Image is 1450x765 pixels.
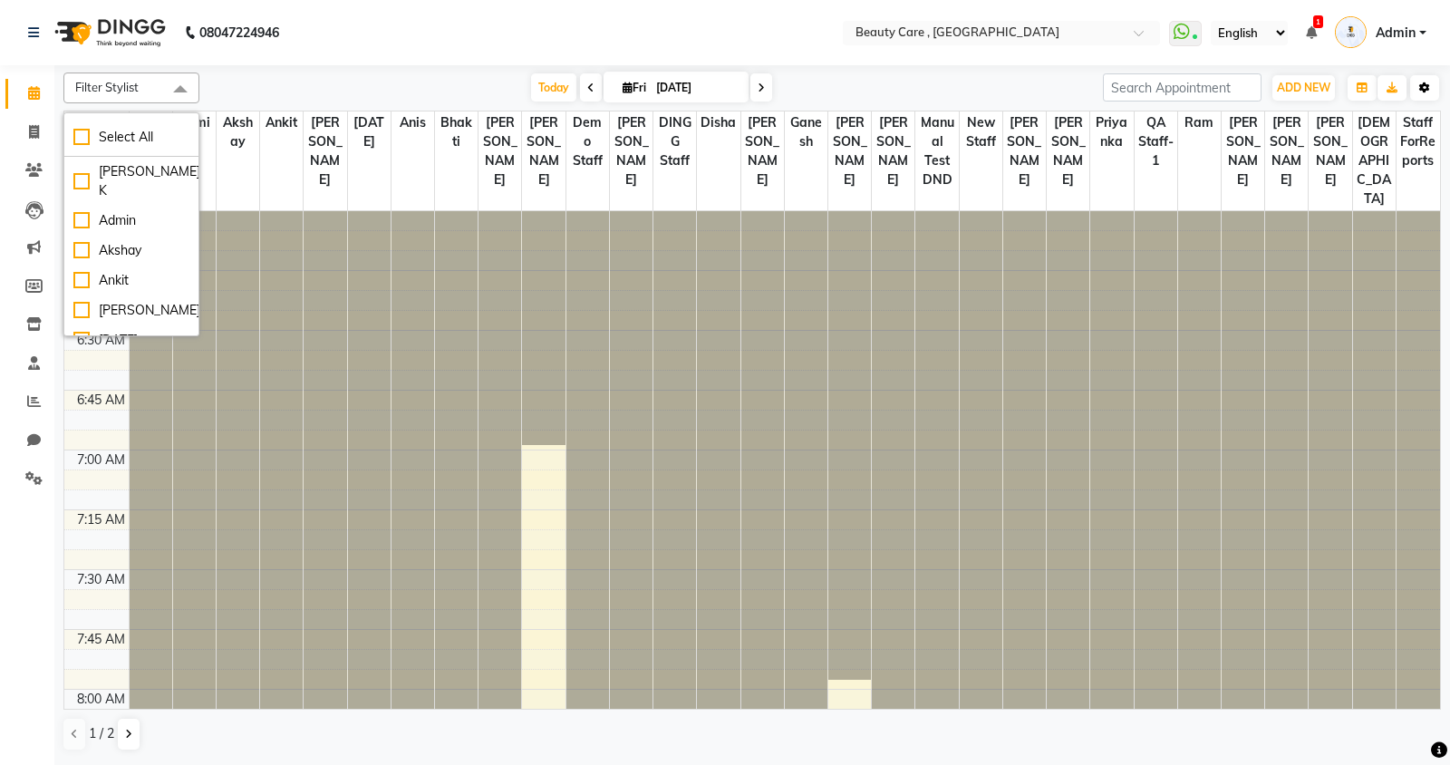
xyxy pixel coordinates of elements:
span: [PERSON_NAME] [478,111,521,191]
span: Anis [391,111,434,134]
span: Disha [697,111,739,134]
div: [PERSON_NAME] [73,301,189,320]
span: Fri [618,81,651,94]
div: 6:45 AM [73,391,129,410]
span: Admin [173,111,216,153]
span: 1 [1313,15,1323,28]
span: [PERSON_NAME] [828,111,871,191]
span: Demo staff [566,111,609,172]
div: Ankit [73,271,189,290]
span: Manual Test DND [915,111,958,191]
span: Ganesh [785,111,827,153]
span: [PERSON_NAME] [741,111,784,191]
div: [DATE] [73,331,189,350]
div: 8:00 AM [73,690,129,709]
div: Stylist [64,111,129,131]
div: Akshay [73,241,189,260]
div: [PERSON_NAME] K [73,162,189,200]
div: 7:45 AM [73,630,129,649]
span: [DEMOGRAPHIC_DATA] [1353,111,1396,210]
img: logo [46,7,170,58]
a: 1 [1306,24,1317,41]
b: 08047224946 [199,7,279,58]
span: [PERSON_NAME] [522,111,565,191]
div: 7:00 AM [73,450,129,470]
span: [DATE] [348,111,391,153]
span: [PERSON_NAME] [872,111,914,191]
div: Select All [73,128,189,147]
div: 6:30 AM [73,331,129,350]
span: [PERSON_NAME] [610,111,652,191]
input: 2025-10-03 [651,74,741,102]
span: Bhakti [435,111,478,153]
span: Admin [1376,24,1416,43]
div: Admin [73,211,189,230]
span: 1 / 2 [89,724,114,743]
span: Filter Stylist [75,80,139,94]
span: [PERSON_NAME] [1003,111,1046,191]
span: QA Staff-1 [1135,111,1177,172]
span: [PERSON_NAME] [1309,111,1351,191]
div: 7:30 AM [73,570,129,589]
span: [PERSON_NAME] [1047,111,1089,191]
span: Today [531,73,576,102]
span: [PERSON_NAME] [1265,111,1308,191]
div: 7:15 AM [73,510,129,529]
span: StaffForReports [1397,111,1440,172]
span: Ankit [260,111,303,134]
span: [PERSON_NAME] [1222,111,1264,191]
span: ADD NEW [1277,81,1330,94]
img: Admin [1335,16,1367,48]
span: new staff [960,111,1002,153]
span: Priyanka [1090,111,1133,153]
span: [PERSON_NAME] [304,111,346,191]
span: DINGG Staff [653,111,696,172]
button: ADD NEW [1272,75,1335,101]
span: Akshay [217,111,259,153]
span: [PERSON_NAME] K [130,111,172,191]
input: Search Appointment [1103,73,1261,102]
span: ram [1178,111,1221,134]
